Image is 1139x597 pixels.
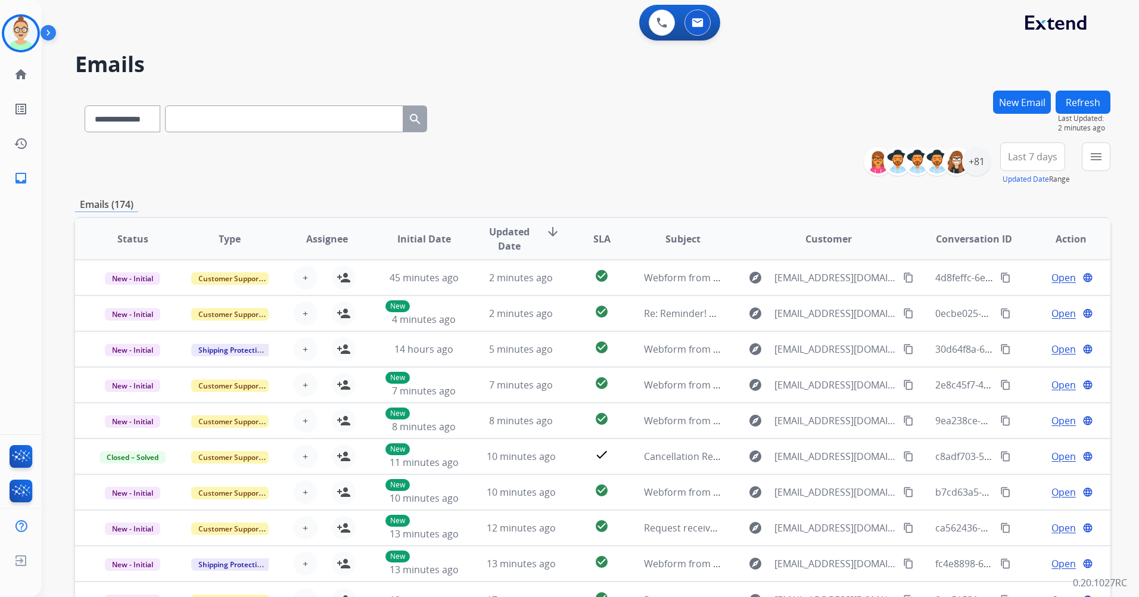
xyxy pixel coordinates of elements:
[903,344,914,355] mat-icon: content_copy
[962,147,991,176] div: +81
[595,483,609,497] mat-icon: check_circle
[1073,576,1127,590] p: 0.20.1027RC
[748,342,763,356] mat-icon: explore
[1003,174,1070,184] span: Range
[1082,272,1093,283] mat-icon: language
[935,521,1115,534] span: ca562436-4a25-42fa-be6c-5973c818a4a4
[595,412,609,426] mat-icon: check_circle
[390,456,459,469] span: 11 minutes ago
[935,414,1115,427] span: 9ea238ce-df6f-42bd-b8dc-16364b1bf207
[390,492,459,505] span: 10 minutes ago
[595,376,609,390] mat-icon: check_circle
[191,451,269,464] span: Customer Support
[1051,378,1076,392] span: Open
[392,384,456,397] span: 7 minutes ago
[748,556,763,571] mat-icon: explore
[306,232,348,246] span: Assignee
[774,521,897,535] span: [EMAIL_ADDRESS][DOMAIN_NAME]
[1000,558,1011,569] mat-icon: content_copy
[337,449,351,464] mat-icon: person_add
[385,515,410,527] p: New
[935,271,1112,284] span: 4d8feffc-6e90-496c-8394-091aaa51353d
[294,266,318,290] button: +
[748,270,763,285] mat-icon: explore
[644,486,914,499] span: Webform from [EMAIL_ADDRESS][DOMAIN_NAME] on [DATE]
[1051,342,1076,356] span: Open
[385,479,410,491] p: New
[1000,272,1011,283] mat-icon: content_copy
[774,306,897,321] span: [EMAIL_ADDRESS][DOMAIN_NAME]
[1013,218,1110,260] th: Action
[903,308,914,319] mat-icon: content_copy
[903,415,914,426] mat-icon: content_copy
[1008,154,1057,159] span: Last 7 days
[1000,415,1011,426] mat-icon: content_copy
[191,272,269,285] span: Customer Support
[774,449,897,464] span: [EMAIL_ADDRESS][DOMAIN_NAME]
[1082,308,1093,319] mat-icon: language
[774,413,897,428] span: [EMAIL_ADDRESS][DOMAIN_NAME]
[303,413,308,428] span: +
[595,269,609,283] mat-icon: check_circle
[385,408,410,419] p: New
[935,343,1113,356] span: 30d64f8a-62b2-4955-9547-180f14df6855
[665,232,701,246] span: Subject
[774,556,897,571] span: [EMAIL_ADDRESS][DOMAIN_NAME]
[1089,150,1103,164] mat-icon: menu
[748,485,763,499] mat-icon: explore
[644,307,927,320] span: Re: Reminder! Send in your product to proceed with your claim
[805,232,852,246] span: Customer
[1051,413,1076,428] span: Open
[774,378,897,392] span: [EMAIL_ADDRESS][DOMAIN_NAME]
[489,414,553,427] span: 8 minutes ago
[294,552,318,576] button: +
[390,527,459,540] span: 13 minutes ago
[385,300,410,312] p: New
[935,557,1121,570] span: fc4e8898-6858-4bba-b9b5-0e17dd8ebaed
[105,380,160,392] span: New - Initial
[105,272,160,285] span: New - Initial
[105,558,160,571] span: New - Initial
[191,308,269,321] span: Customer Support
[390,563,459,576] span: 13 minutes ago
[75,197,138,212] p: Emails (174)
[14,171,28,185] mat-icon: inbox
[294,444,318,468] button: +
[1082,344,1093,355] mat-icon: language
[4,17,38,50] img: avatar
[595,555,609,569] mat-icon: check_circle
[489,378,553,391] span: 7 minutes ago
[294,516,318,540] button: +
[191,415,269,428] span: Customer Support
[1051,449,1076,464] span: Open
[644,521,996,534] span: Request received] Resolve the issue and log your decision. ͏‌ ͏‌ ͏‌ ͏‌ ͏‌ ͏‌ ͏‌ ͏‌ ͏‌ ͏‌ ͏‌ ͏‌ ͏‌...
[1051,270,1076,285] span: Open
[294,373,318,397] button: +
[1082,451,1093,462] mat-icon: language
[303,449,308,464] span: +
[487,557,556,570] span: 13 minutes ago
[337,556,351,571] mat-icon: person_add
[75,52,1110,76] h2: Emails
[294,409,318,433] button: +
[935,378,1113,391] span: 2e8c45f7-44c3-47c0-9dfa-3a3061951924
[1000,142,1065,171] button: Last 7 days
[1003,175,1049,184] button: Updated Date
[219,232,241,246] span: Type
[105,344,160,356] span: New - Initial
[1056,91,1110,114] button: Refresh
[903,272,914,283] mat-icon: content_copy
[595,519,609,533] mat-icon: check_circle
[14,136,28,151] mat-icon: history
[105,523,160,535] span: New - Initial
[390,271,459,284] span: 45 minutes ago
[303,306,308,321] span: +
[397,232,451,246] span: Initial Date
[903,523,914,533] mat-icon: content_copy
[105,415,160,428] span: New - Initial
[593,232,611,246] span: SLA
[1082,523,1093,533] mat-icon: language
[644,343,914,356] span: Webform from [EMAIL_ADDRESS][DOMAIN_NAME] on [DATE]
[394,343,453,356] span: 14 hours ago
[385,443,410,455] p: New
